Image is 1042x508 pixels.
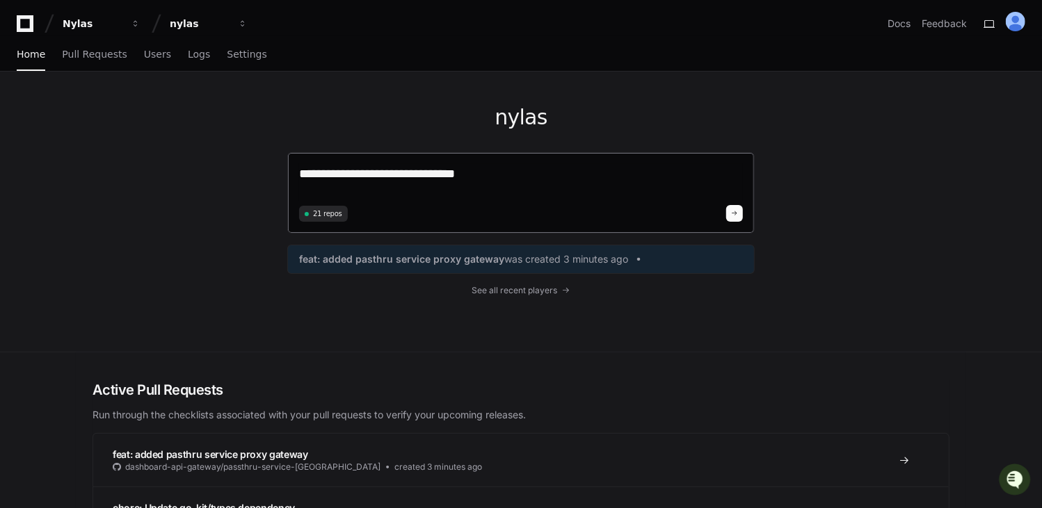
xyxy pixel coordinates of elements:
[57,11,146,36] button: Nylas
[62,39,127,71] a: Pull Requests
[93,434,949,486] a: feat: added pasthru service proxy gatewaydashboard-api-gateway/passthru-service-[GEOGRAPHIC_DATA]...
[14,56,253,78] div: Welcome
[17,50,45,58] span: Home
[113,448,308,460] span: feat: added pasthru service proxy gateway
[227,50,266,58] span: Settings
[472,285,558,296] span: See all recent players
[188,50,210,58] span: Logs
[17,39,45,71] a: Home
[93,408,949,422] p: Run through the checklists associated with your pull requests to verify your upcoming releases.
[62,50,127,58] span: Pull Requests
[188,39,210,71] a: Logs
[47,117,176,129] div: We're available if you need us!
[313,208,342,219] span: 21 repos
[504,252,628,266] span: was created 3 minutes ago
[1006,12,1025,31] img: ALV-UjUTLTKDo2-V5vjG4wR1buipwogKm1wWuvNrTAMaancOL2w8d8XiYMyzUPCyapUwVg1DhQ_h_MBM3ufQigANgFbfgRVfo...
[63,17,122,31] div: Nylas
[227,39,266,71] a: Settings
[14,14,42,42] img: PlayerZero
[98,145,168,156] a: Powered byPylon
[237,108,253,124] button: Start new chat
[125,461,380,473] span: dashboard-api-gateway/passthru-service-[GEOGRAPHIC_DATA]
[144,50,171,58] span: Users
[299,252,743,266] a: feat: added pasthru service proxy gatewaywas created 3 minutes ago
[997,462,1035,500] iframe: Open customer support
[287,105,755,130] h1: nylas
[138,146,168,156] span: Pylon
[93,380,949,400] h2: Active Pull Requests
[888,17,911,31] a: Docs
[47,104,228,117] div: Start new chat
[164,11,253,36] button: nylas
[144,39,171,71] a: Users
[287,285,755,296] a: See all recent players
[170,17,230,31] div: nylas
[394,461,482,473] span: created 3 minutes ago
[14,104,39,129] img: 1756235613930-3d25f9e4-fa56-45dd-b3ad-e072dfbd1548
[299,252,504,266] span: feat: added pasthru service proxy gateway
[922,17,967,31] button: Feedback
